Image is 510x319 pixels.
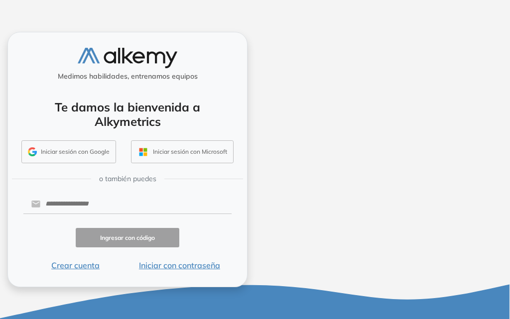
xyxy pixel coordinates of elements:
button: Iniciar sesión con Microsoft [131,140,234,163]
h4: Te damos la bienvenida a Alkymetrics [21,100,234,129]
img: OUTLOOK_ICON [137,146,149,158]
button: Ingresar con código [76,228,180,247]
button: Crear cuenta [23,259,127,271]
img: GMAIL_ICON [28,147,37,156]
span: o también puedes [99,174,156,184]
h5: Medimos habilidades, entrenamos equipos [12,72,243,81]
img: logo-alkemy [78,48,177,68]
button: Iniciar con contraseña [127,259,232,271]
button: Iniciar sesión con Google [21,140,116,163]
